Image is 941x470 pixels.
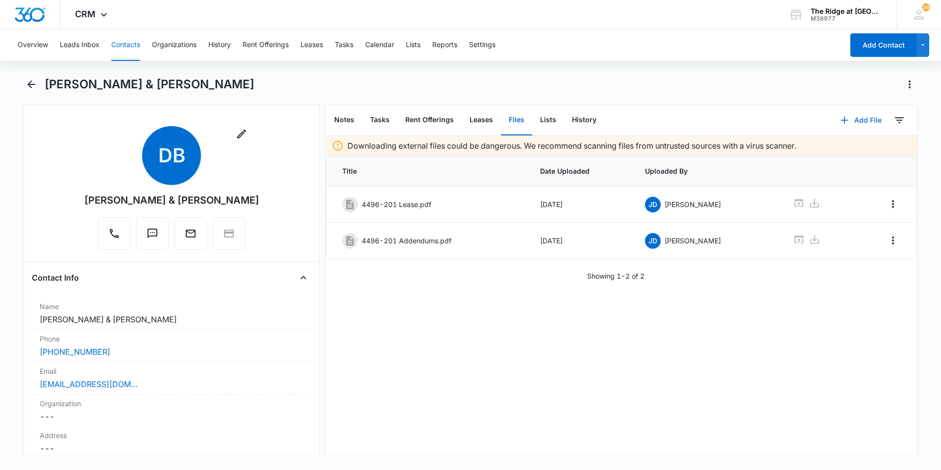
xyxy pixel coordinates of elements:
[75,9,96,19] span: CRM
[40,366,303,376] label: Email
[24,77,39,92] button: Back
[811,15,882,22] div: account id
[645,233,661,249] span: JD
[136,217,169,250] button: Text
[142,126,201,185] span: DB
[84,193,259,208] div: [PERSON_NAME] & [PERSON_NAME]
[365,29,394,61] button: Calendar
[32,272,79,284] h4: Contact Info
[40,334,303,344] label: Phone
[40,313,303,325] dd: [PERSON_NAME] & [PERSON_NAME]
[60,29,99,61] button: Leads Inbox
[645,166,770,176] span: Uploaded By
[850,33,916,57] button: Add Contact
[922,3,930,11] span: 39
[564,105,604,135] button: History
[45,77,254,92] h1: [PERSON_NAME] & [PERSON_NAME]
[335,29,353,61] button: Tasks
[32,297,311,330] div: Name[PERSON_NAME] & [PERSON_NAME]
[362,105,397,135] button: Tasks
[40,443,303,454] dd: ---
[296,270,311,286] button: Close
[540,166,621,176] span: Date Uploaded
[885,196,901,212] button: Overflow Menu
[342,166,517,176] span: Title
[300,29,323,61] button: Leases
[665,199,721,209] p: [PERSON_NAME]
[174,233,207,241] a: Email
[462,105,501,135] button: Leases
[665,235,721,246] p: [PERSON_NAME]
[32,362,311,394] div: Email[EMAIL_ADDRESS][DOMAIN_NAME]
[528,186,633,223] td: [DATE]
[469,29,495,61] button: Settings
[326,105,362,135] button: Notes
[174,217,207,250] button: Email
[32,426,311,459] div: Address---
[32,394,311,426] div: Organization---
[397,105,462,135] button: Rent Offerings
[152,29,197,61] button: Organizations
[40,346,110,358] a: [PHONE_NUMBER]
[40,398,303,409] label: Organization
[111,29,140,61] button: Contacts
[501,105,532,135] button: Files
[347,140,796,152] p: Downloading external files could be dangerous. We recommend scanning files from untrusted sources...
[40,378,138,390] a: [EMAIL_ADDRESS][DOMAIN_NAME]
[18,29,48,61] button: Overview
[528,223,633,259] td: [DATE]
[831,108,891,132] button: Add File
[406,29,421,61] button: Lists
[587,271,644,281] p: Showing 1-2 of 2
[40,411,303,422] dd: ---
[98,233,130,241] a: Call
[243,29,289,61] button: Rent Offerings
[432,29,457,61] button: Reports
[922,3,930,11] div: notifications count
[32,330,311,362] div: Phone[PHONE_NUMBER]
[208,29,231,61] button: History
[645,197,661,212] span: JD
[40,301,303,312] label: Name
[362,235,451,246] p: 4496-201 Addendums.pdf
[885,233,901,248] button: Overflow Menu
[532,105,564,135] button: Lists
[362,199,431,209] p: 4496-201 Lease.pdf
[891,112,907,128] button: Filters
[136,233,169,241] a: Text
[811,7,882,15] div: account name
[902,77,917,92] button: Actions
[98,217,130,250] button: Call
[40,430,303,441] label: Address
